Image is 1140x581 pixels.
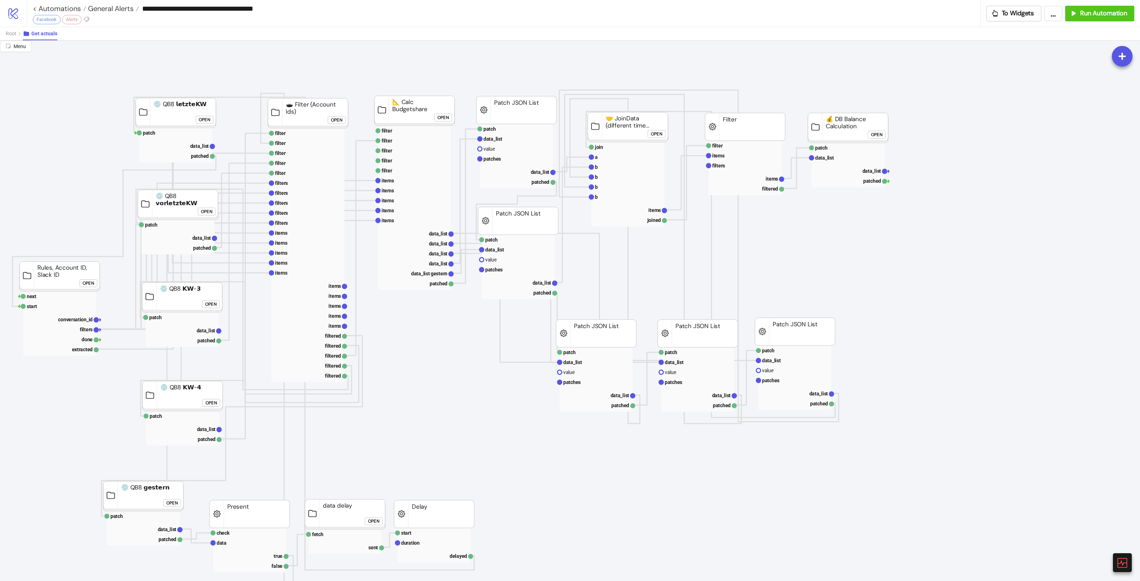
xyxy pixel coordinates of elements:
[275,230,287,236] text: items
[712,143,723,149] text: filter
[275,130,286,136] text: filter
[150,413,162,419] text: patch
[648,130,665,138] button: Open
[1080,9,1127,17] span: Run Automation
[712,393,731,398] text: data_list
[665,379,682,385] text: patches
[762,348,774,353] text: patch
[275,170,286,176] text: filter
[197,426,216,432] text: data_list
[437,113,449,121] div: Open
[6,27,23,40] button: Root
[275,180,288,186] text: filters
[328,323,341,329] text: items
[595,144,603,150] text: join
[815,145,828,151] text: patch
[595,184,598,190] text: b
[199,115,210,124] div: Open
[986,6,1042,21] button: To Widgets
[429,261,448,266] text: data_list
[595,154,598,160] text: a
[648,207,661,213] text: items
[382,158,392,164] text: filter
[6,31,16,36] span: Root
[275,190,288,196] text: filters
[485,257,497,263] text: value
[483,126,496,132] text: patch
[382,178,394,183] text: items
[86,5,139,12] a: General Alerts
[166,499,178,507] div: Open
[595,164,598,170] text: b
[868,131,886,139] button: Open
[382,198,394,203] text: items
[766,176,778,182] text: items
[328,313,341,319] text: items
[712,153,725,159] text: items
[163,499,181,507] button: Open
[563,379,581,385] text: patches
[14,43,26,49] span: Menu
[158,526,177,532] text: data_list
[202,399,220,407] button: Open
[275,140,286,146] text: filter
[485,237,498,243] text: patch
[665,369,676,375] text: value
[382,168,392,173] text: filter
[665,349,677,355] text: patch
[328,116,346,124] button: Open
[382,148,392,154] text: filter
[862,168,881,174] text: data_list
[382,188,394,193] text: items
[665,359,684,365] text: data_list
[595,174,598,180] text: b
[110,513,123,519] text: patch
[206,399,217,407] div: Open
[33,5,86,12] a: < Automations
[1002,9,1034,17] span: To Widgets
[275,220,288,226] text: filters
[563,369,575,375] text: value
[651,130,662,138] div: Open
[205,300,217,308] div: Open
[58,317,93,322] text: conversation_id
[815,155,834,161] text: data_list
[27,304,37,309] text: start
[275,240,287,246] text: items
[1044,6,1062,21] button: ...
[401,540,420,546] text: duration
[485,267,503,273] text: patches
[33,15,61,24] div: Facebook
[762,368,773,373] text: value
[196,116,213,124] button: Open
[83,279,94,287] div: Open
[401,530,411,536] text: start
[762,358,781,363] text: data_list
[86,4,134,13] span: General Alerts
[483,146,495,152] text: value
[595,194,598,200] text: b
[434,114,452,121] button: Open
[143,130,155,136] text: patch
[275,250,287,256] text: items
[382,138,392,144] text: filter
[871,130,882,139] div: Open
[62,15,82,24] div: Alerts
[712,163,725,168] text: filters
[197,328,216,333] text: data_list
[23,27,57,40] button: Get actuals
[328,283,341,289] text: items
[382,208,394,213] text: items
[762,378,779,383] text: patches
[365,517,383,525] button: Open
[217,530,230,536] text: check
[382,218,394,223] text: items
[275,270,287,276] text: items
[429,251,448,256] text: data_list
[1065,6,1134,21] button: Run Automation
[275,260,287,266] text: items
[411,271,447,276] text: data_list gestern
[483,156,501,162] text: patches
[328,303,341,309] text: items
[217,540,227,546] text: data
